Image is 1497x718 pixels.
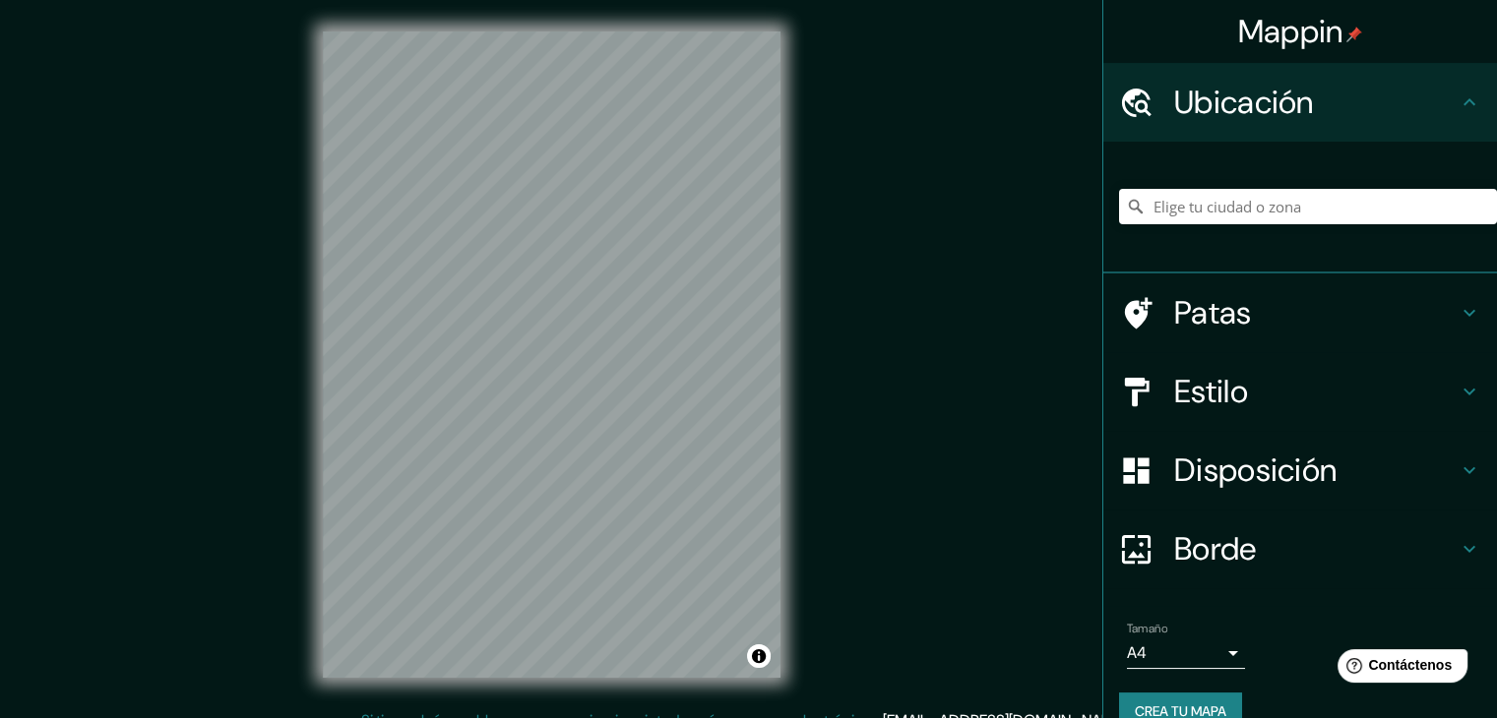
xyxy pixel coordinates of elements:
div: Patas [1103,273,1497,352]
div: Disposición [1103,431,1497,509]
canvas: Mapa [323,31,780,678]
div: A4 [1127,637,1245,669]
div: Ubicación [1103,63,1497,142]
font: Mappin [1238,11,1343,52]
button: Activar o desactivar atribución [747,644,771,668]
font: A4 [1127,642,1147,663]
div: Estilo [1103,352,1497,431]
font: Estilo [1174,371,1248,412]
div: Borde [1103,509,1497,588]
font: Borde [1174,528,1257,569]
input: Elige tu ciudad o zona [1119,189,1497,224]
font: Tamaño [1127,621,1167,636]
img: pin-icon.png [1346,27,1362,42]
iframe: Lanzador de widgets de ayuda [1322,641,1475,696]
font: Patas [1174,292,1252,333]
font: Ubicación [1174,82,1314,123]
font: Disposición [1174,449,1337,491]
